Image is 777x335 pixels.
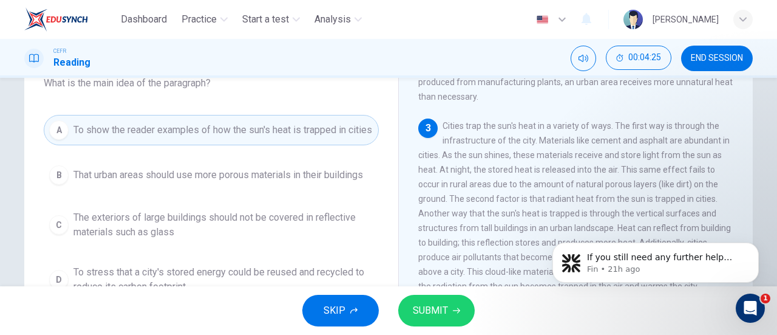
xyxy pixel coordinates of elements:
button: END SESSION [681,46,753,71]
button: SUBMIT [398,295,475,326]
button: SKIP [302,295,379,326]
span: To stress that a city's stored energy could be reused and recycled to reduce its carbon footprint [73,265,373,294]
span: What is the main idea of the paragraph? [44,76,379,91]
button: Dashboard [116,9,172,30]
span: To show the reader examples of how the sun's heat is trapped in cities [73,123,372,137]
button: Start a test [237,9,305,30]
img: EduSynch logo [24,7,88,32]
span: END SESSION [691,54,743,63]
iframe: Intercom live chat [736,294,765,323]
span: Cities trap the sun's heat in a variety of ways. The first way is through the infrastructure of t... [418,121,731,291]
div: C [49,215,69,235]
span: Analysis [314,12,351,27]
div: D [49,270,69,289]
img: en [535,15,550,24]
a: EduSynch logo [24,7,116,32]
button: Analysis [310,9,367,30]
div: Mute [571,46,596,71]
button: ATo show the reader examples of how the sun's heat is trapped in cities [44,115,379,145]
h1: Reading [53,55,90,70]
button: CThe exteriors of large buildings should not be covered in reflective materials such as glass [44,205,379,245]
span: 00:04:25 [628,53,661,63]
button: DTo stress that a city's stored energy could be reused and recycled to reduce its carbon footprint [44,260,379,300]
span: SUBMIT [413,302,448,319]
span: That urban areas should use more porous materials in their buildings [73,168,363,182]
div: Hide [606,46,671,71]
span: The exteriors of large buildings should not be covered in reflective materials such as glass [73,210,373,240]
img: Profile picture [623,10,643,29]
div: [PERSON_NAME] [653,12,719,27]
span: SKIP [324,302,345,319]
span: Start a test [242,12,289,27]
button: Practice [177,9,232,30]
button: BThat urban areas should use more porous materials in their buildings [44,160,379,190]
div: A [49,120,69,140]
span: Dashboard [121,12,167,27]
button: 00:04:25 [606,46,671,70]
span: 1 [761,294,770,303]
div: B [49,165,69,185]
span: Practice [182,12,217,27]
div: 3 [418,119,438,138]
span: CEFR [53,47,66,55]
iframe: Intercom notifications message [534,217,777,302]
